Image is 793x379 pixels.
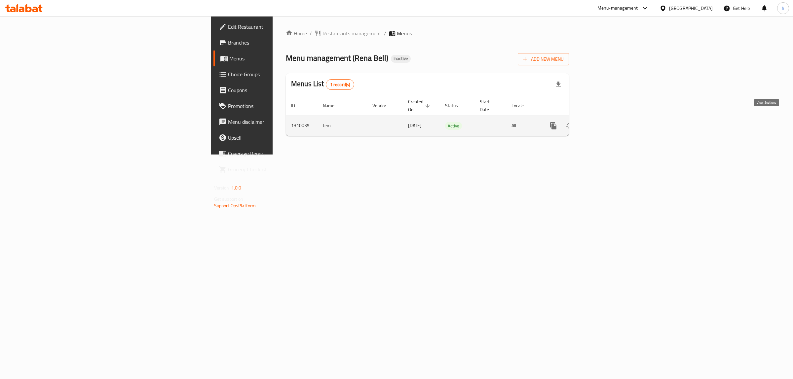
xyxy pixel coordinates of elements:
a: Choice Groups [213,66,343,82]
span: Start Date [480,98,498,114]
span: Coverage Report [228,150,338,157]
table: enhanced table [286,96,614,136]
a: Edit Restaurant [213,19,343,35]
div: Menu-management [597,4,638,12]
span: ID [291,102,304,110]
a: Promotions [213,98,343,114]
span: Active [445,122,462,130]
span: Menu disclaimer [228,118,338,126]
button: Add New Menu [518,53,569,65]
span: Add New Menu [523,55,564,63]
a: Upsell [213,130,343,146]
span: Menus [229,54,338,62]
div: [GEOGRAPHIC_DATA] [669,5,713,12]
span: Grocery Checklist [228,165,338,173]
span: Status [445,102,467,110]
a: Coverage Report [213,146,343,161]
div: Total records count [326,79,355,90]
button: more [546,118,561,134]
a: Menus [213,51,343,66]
td: All [506,116,540,136]
span: Coupons [228,86,338,94]
th: Actions [540,96,614,116]
span: Created On [408,98,432,114]
span: Get support on: [214,195,245,203]
span: Menus [397,29,412,37]
nav: breadcrumb [286,29,569,37]
span: Restaurants management [322,29,381,37]
span: Version: [214,184,230,192]
a: Coupons [213,82,343,98]
h2: Menus List [291,79,354,90]
span: Locale [511,102,532,110]
a: Support.OpsPlatform [214,201,256,210]
span: Name [323,102,343,110]
a: Grocery Checklist [213,161,343,177]
span: Branches [228,39,338,47]
span: Upsell [228,134,338,142]
div: Export file [550,77,566,92]
a: Menu disclaimer [213,114,343,130]
span: Inactive [391,56,411,61]
span: Choice Groups [228,70,338,78]
span: 1 record(s) [326,82,354,88]
span: Promotions [228,102,338,110]
td: - [474,116,506,136]
button: Change Status [561,118,577,134]
span: [DATE] [408,121,422,130]
div: Inactive [391,55,411,63]
span: Edit Restaurant [228,23,338,31]
li: / [384,29,386,37]
span: 1.0.0 [231,184,242,192]
span: h [782,5,784,12]
a: Restaurants management [315,29,381,37]
span: Vendor [372,102,395,110]
a: Branches [213,35,343,51]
